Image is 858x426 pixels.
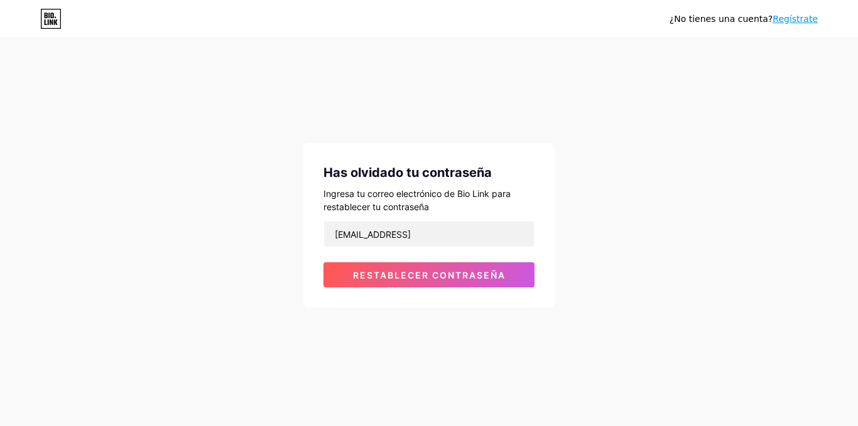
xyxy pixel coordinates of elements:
[773,14,818,24] a: Regístrate
[323,165,492,180] font: Has olvidado tu contraseña
[670,14,773,24] font: ¿No tienes una cuenta?
[323,262,535,287] button: Restablecer contraseña
[323,188,511,212] font: Ingresa tu correo electrónico de Bio Link para restablecer tu contraseña
[324,221,534,247] input: Correo electrónico
[353,270,506,280] font: Restablecer contraseña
